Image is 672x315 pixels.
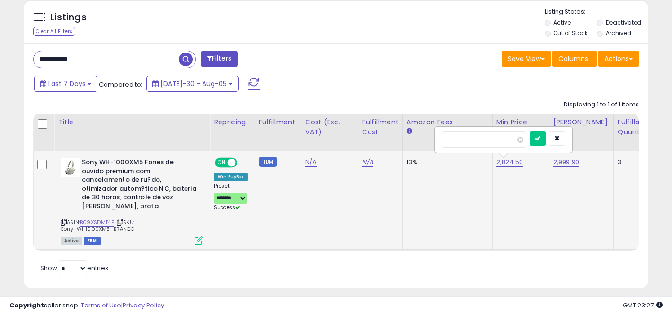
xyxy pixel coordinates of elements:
[201,51,238,67] button: Filters
[407,117,488,127] div: Amazon Fees
[61,237,82,245] span: All listings currently available for purchase on Amazon
[214,183,248,211] div: Preset:
[496,117,545,127] div: Min Price
[61,158,80,177] img: 21F6MKKV6EL._SL40_.jpg
[545,8,648,17] p: Listing States:
[553,18,571,26] label: Active
[407,127,412,136] small: Amazon Fees.
[82,158,197,213] b: Sony WH-1000XM5 Fones de ouvido premium com cancelamento de ru?do, otimizador autom?tico NC, bate...
[214,204,240,211] span: Success
[305,157,317,167] a: N/A
[236,159,251,167] span: OFF
[618,117,650,137] div: Fulfillable Quantity
[80,219,114,227] a: B09XSDMT4F
[58,117,206,127] div: Title
[81,301,121,310] a: Terms of Use
[123,301,164,310] a: Privacy Policy
[160,79,227,88] span: [DATE]-30 - Aug-05
[553,29,588,37] label: Out of Stock
[259,157,277,167] small: FBM
[9,301,164,310] div: seller snap | |
[214,173,248,181] div: Win BuyBox
[552,51,597,67] button: Columns
[407,158,485,166] div: 13%
[553,157,579,167] a: 2,999.90
[48,79,86,88] span: Last 7 Days
[362,117,398,137] div: Fulfillment Cost
[61,219,135,233] span: | SKU: Sony_WH1000XM5_BRANCO
[40,263,108,272] span: Show: entries
[606,18,641,26] label: Deactivated
[618,158,647,166] div: 3
[564,100,639,109] div: Displaying 1 to 1 of 1 items
[259,117,297,127] div: Fulfillment
[558,54,588,63] span: Columns
[61,158,203,244] div: ASIN:
[84,237,101,245] span: FBM
[34,76,97,92] button: Last 7 Days
[553,117,610,127] div: [PERSON_NAME]
[9,301,44,310] strong: Copyright
[216,159,228,167] span: ON
[502,51,551,67] button: Save View
[623,301,663,310] span: 2025-08-13 23:27 GMT
[33,27,75,36] div: Clear All Filters
[214,117,251,127] div: Repricing
[99,80,142,89] span: Compared to:
[606,29,631,37] label: Archived
[362,157,373,167] a: N/A
[50,11,87,24] h5: Listings
[305,117,354,137] div: Cost (Exc. VAT)
[598,51,639,67] button: Actions
[146,76,239,92] button: [DATE]-30 - Aug-05
[496,157,523,167] a: 2,824.50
